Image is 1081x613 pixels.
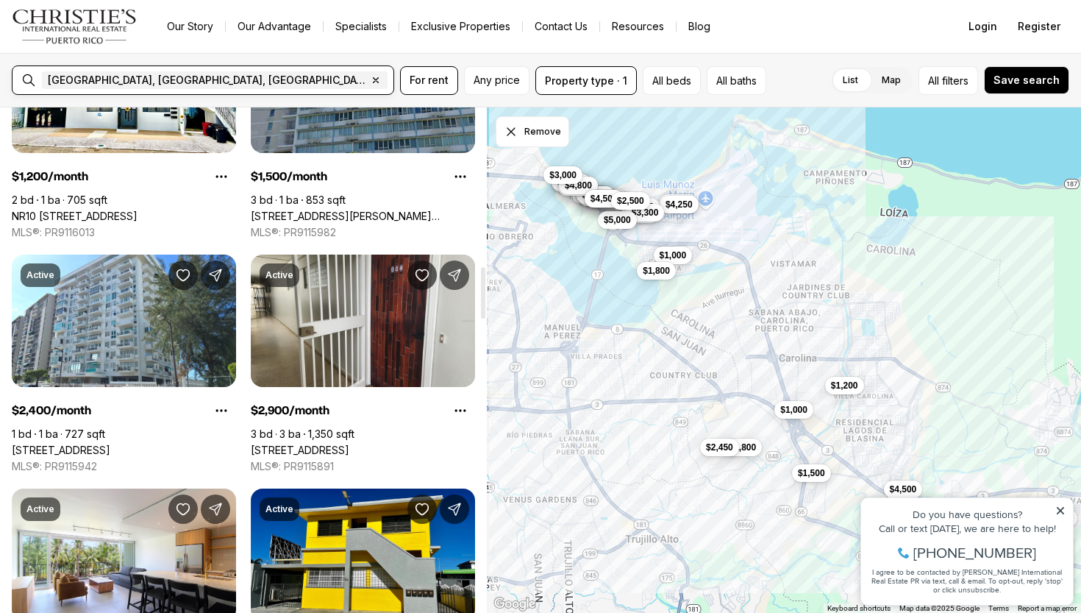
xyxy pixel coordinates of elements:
a: NR10 Via Apt 3 VILLA FONTANA, CAROLINA PR, 00983 [12,210,138,223]
span: [GEOGRAPHIC_DATA], [GEOGRAPHIC_DATA], [GEOGRAPHIC_DATA] [48,74,367,86]
span: $3,000 [549,169,577,181]
span: $1,000 [659,249,686,261]
button: $1,800 [723,439,762,456]
span: [PHONE_NUMBER] [60,69,183,84]
span: $4,250 [666,199,693,210]
button: $1,000 [774,401,813,419]
span: Register [1018,21,1060,32]
button: Login [960,12,1006,41]
p: Active [265,503,293,515]
a: 4429 ISLA VERDE AVE. #302, CAROLINA PR, 00979 [251,444,349,457]
span: filters [942,73,968,88]
label: Map [870,67,913,93]
span: $3,200 [582,189,609,201]
span: For rent [410,74,449,86]
button: For rent [400,66,458,95]
p: Active [26,269,54,281]
span: $1,800 [643,265,670,277]
button: All beds [643,66,701,95]
div: Call or text [DATE], we are here to help! [15,47,213,57]
span: $3,300 [632,207,659,219]
button: $2,450 [700,439,739,456]
a: Resources [600,16,676,37]
p: Active [26,503,54,515]
button: Property options [446,396,475,425]
span: Any price [474,74,520,86]
button: $2,350 [576,187,615,205]
button: Any price [464,66,529,95]
button: Save Property: 37 ISLA VERDE AVE #512 [168,261,198,290]
button: Share Property [440,261,469,290]
button: $4,250 [660,196,699,213]
a: 806 Carr 806 CARR #1002, CAROLINA PR, 00987 [251,210,475,223]
button: $2,000 [659,194,698,212]
span: $2,500 [617,195,644,207]
button: $3,300 [626,204,665,222]
span: $1,800 [729,442,756,453]
button: Property options [446,162,475,191]
button: Share Property [201,261,230,290]
button: Share Property [440,495,469,524]
button: Save Property: 4429 ISLA VERDE AVE. #302 [407,261,437,290]
button: Share Property [201,495,230,524]
span: $4,500 [591,193,618,205]
span: $1,500 [798,467,825,479]
button: $4,800 [557,178,596,196]
span: $1,800 [627,201,654,213]
span: All [928,73,939,88]
img: logo [12,9,138,44]
a: Blog [677,16,722,37]
div: Do you have questions? [15,33,213,43]
button: Property type · 1 [535,66,637,95]
button: $1,200 [825,377,864,394]
button: Allfilters [918,66,978,95]
button: Contact Us [523,16,599,37]
button: $2,500 [611,192,650,210]
span: I agree to be contacted by [PERSON_NAME] International Real Estate PR via text, call & email. To ... [18,91,210,118]
span: $4,800 [565,180,592,191]
button: Save Property: ACUARIO ST. LOS ANGELES ##54 APT. #1 [407,495,437,524]
button: Register [1009,12,1069,41]
span: $1,000 [780,404,807,416]
button: $1,800 [637,262,676,280]
label: List [831,67,870,93]
a: Specialists [324,16,399,37]
a: Exclusive Properties [399,16,522,37]
button: Save search [984,66,1069,94]
button: Save Property: 4735 ISLA VERDE AVENUE #3D [168,495,198,524]
span: Login [968,21,997,32]
a: Our Advantage [226,16,323,37]
button: $1,500 [792,464,831,482]
button: $5,000 [598,211,637,229]
p: Active [265,269,293,281]
button: Dismiss drawing [496,116,569,147]
span: $2,450 [706,442,733,453]
span: Save search [993,74,1060,86]
a: 37 ISLA VERDE AVE #512, CAROLINA PR, 00979 [12,444,110,457]
button: $4,800 [559,177,598,194]
span: $5,000 [604,214,631,226]
span: $1,200 [831,380,858,391]
button: $1,000 [653,247,692,264]
button: Property options [207,396,236,425]
button: $4,500 [585,190,624,208]
button: All baths [707,66,766,95]
button: $3,000 [543,166,582,184]
button: Property options [207,162,236,191]
a: Our Story [155,16,225,37]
